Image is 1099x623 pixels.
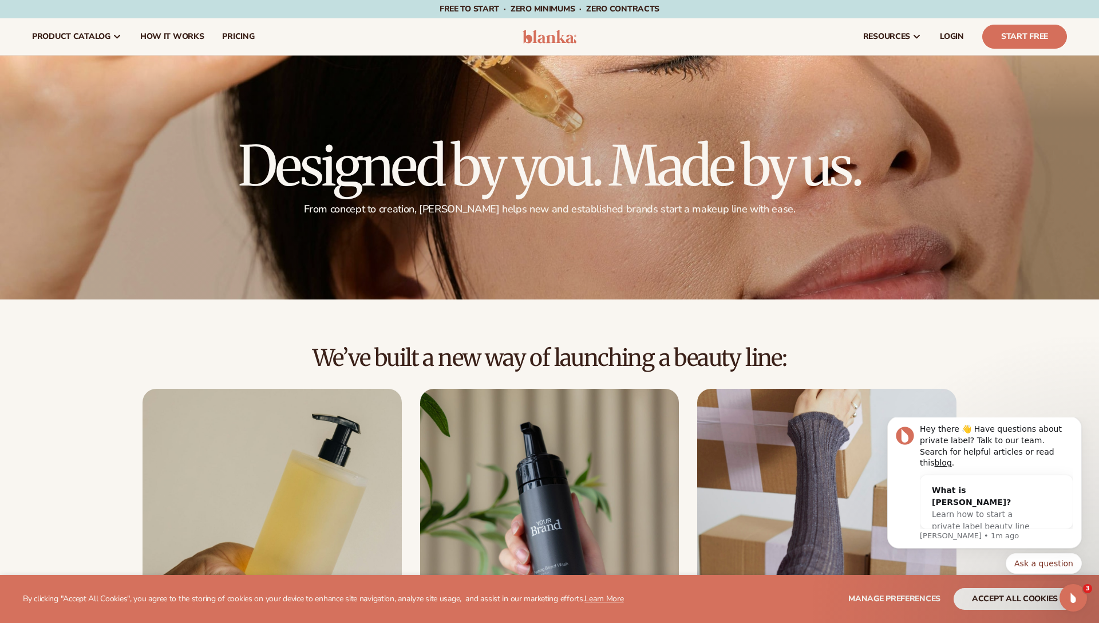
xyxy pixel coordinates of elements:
[26,9,44,27] img: Profile image for Lee
[931,18,973,55] a: LOGIN
[863,32,910,41] span: resources
[954,588,1076,610] button: accept all cookies
[32,345,1067,370] h2: We’ve built a new way of launching a beauty line:
[1060,584,1087,612] iframe: Intercom live chat
[1083,584,1092,593] span: 3
[523,30,577,44] img: logo
[50,6,203,111] div: Message content
[50,113,203,124] p: Message from Lee, sent 1m ago
[23,594,624,604] p: By clicking "Accept All Cookies", you agree to the storing of cookies on your device to enhance s...
[440,3,659,14] span: Free to start · ZERO minimums · ZERO contracts
[23,18,131,55] a: product catalog
[17,136,212,156] div: Quick reply options
[32,32,110,41] span: product catalog
[140,32,204,41] span: How It Works
[65,41,82,50] a: blog
[62,92,160,125] span: Learn how to start a private label beauty line with [PERSON_NAME]
[940,32,964,41] span: LOGIN
[213,18,263,55] a: pricing
[982,25,1067,49] a: Start Free
[62,67,168,91] div: What is [PERSON_NAME]?
[870,417,1099,581] iframe: Intercom notifications message
[584,593,623,604] a: Learn More
[222,32,254,41] span: pricing
[238,203,861,216] p: From concept to creation, [PERSON_NAME] helps new and established brands start a makeup line with...
[848,588,940,610] button: Manage preferences
[136,136,212,156] button: Quick reply: Ask a question
[848,593,940,604] span: Manage preferences
[50,6,203,51] div: Hey there 👋 Have questions about private label? Talk to our team. Search for helpful articles or ...
[238,139,861,194] h1: Designed by you. Made by us.
[50,58,180,136] div: What is [PERSON_NAME]?Learn how to start a private label beauty line with [PERSON_NAME]
[854,18,931,55] a: resources
[131,18,214,55] a: How It Works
